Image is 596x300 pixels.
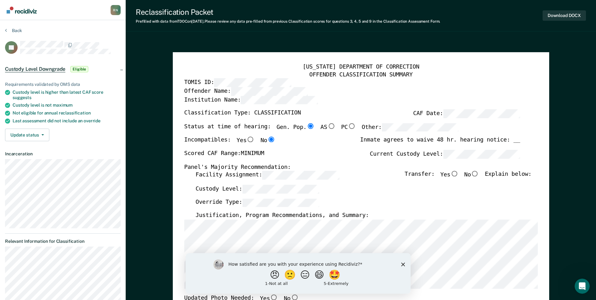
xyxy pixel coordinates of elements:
[53,103,73,108] span: maximum
[241,96,318,104] input: Institution Name:
[13,95,31,100] span: suggests
[184,150,264,158] label: Scored CAF Range: MINIMUM
[262,171,339,180] input: Facility Assignment:
[370,150,520,158] label: Current Custody Level:
[231,87,308,96] input: Offender Name:
[111,5,121,15] button: Profile dropdown button
[214,79,291,87] input: TOMIS ID:
[242,198,319,207] input: Override Type:
[246,137,254,142] input: Yes
[5,151,121,157] dt: Incarceration
[290,294,298,300] input: No
[237,137,255,145] label: Yes
[186,253,411,294] iframe: Survey by Kim from Recidiviz
[195,212,369,220] label: Justification, Program Recommendations, and Summary:
[242,185,319,193] input: Custody Level:
[111,5,121,15] div: R N
[184,87,308,96] label: Offender Name:
[13,103,121,108] div: Custody level is not
[348,123,356,129] input: PC
[260,137,275,145] label: No
[13,90,121,100] div: Custody level is higher than latest CAF score
[320,123,335,132] label: AS
[276,123,315,132] label: Gen. Pop.
[443,109,520,118] input: CAF Date:
[270,294,278,300] input: Yes
[5,66,65,72] span: Custody Level Downgrade
[360,137,520,150] div: Inmate agrees to waive 48 hr. hearing notice: __
[184,164,520,171] div: Panel's Majority Recommendation:
[267,137,275,142] input: No
[59,110,91,115] span: reclassification
[184,123,459,137] div: Status at time of hearing:
[471,171,479,177] input: No
[5,82,121,87] div: Requirements validated by OMS data
[450,171,458,177] input: Yes
[70,66,88,72] span: Eligible
[13,110,121,116] div: Not eligible for annual
[5,28,22,33] button: Back
[136,8,440,17] div: Reclassification Packet
[184,64,538,71] div: [US_STATE] DEPARTMENT OF CORRECTION
[195,198,319,207] label: Override Type:
[543,10,586,21] button: Download DOCX
[306,123,314,129] input: Gen. Pop.
[184,71,538,79] div: OFFENDER CLASSIFICATION SUMMARY
[5,239,121,244] dt: Relevant Information for Classification
[464,171,479,180] label: No
[382,123,459,132] input: Other:
[84,118,101,123] span: override
[341,123,356,132] label: PC
[195,171,339,180] label: Facility Assignment:
[13,118,121,124] div: Last assessment did not include an
[405,171,532,185] div: Transfer: Explain below:
[5,129,49,141] button: Update status
[413,109,520,118] label: CAF Date:
[575,279,590,294] iframe: Intercom live chat
[443,150,520,158] input: Current Custody Level:
[327,123,335,129] input: AS
[136,19,440,24] div: Prefilled with data from TDOC on [DATE] . Please review any data pre-filled from previous Classif...
[184,137,275,150] div: Incompatibles:
[440,171,458,180] label: Yes
[184,96,318,104] label: Institution Name:
[7,7,37,14] img: Recidiviz
[195,185,319,193] label: Custody Level:
[362,123,459,132] label: Other:
[184,109,301,118] label: Classification Type: CLASSIFICATION
[184,79,291,87] label: TOMIS ID:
